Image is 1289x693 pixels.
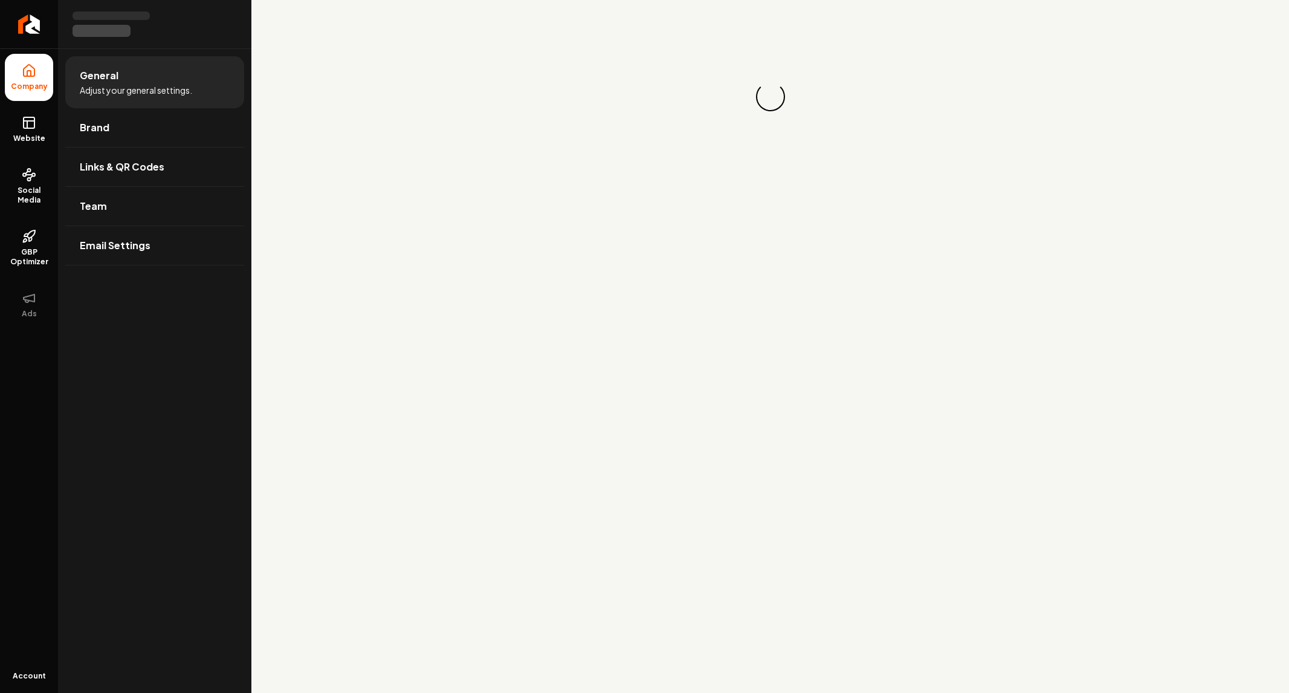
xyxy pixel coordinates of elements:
div: Loading [756,82,785,111]
span: Team [80,199,107,213]
a: GBP Optimizer [5,220,53,276]
span: Website [8,134,50,143]
span: Account [13,671,46,681]
a: Social Media [5,158,53,215]
span: GBP Optimizer [5,247,53,267]
a: Email Settings [65,226,244,265]
span: Ads [17,309,42,319]
span: Adjust your general settings. [80,84,192,96]
span: Social Media [5,186,53,205]
a: Links & QR Codes [65,148,244,186]
span: General [80,68,118,83]
span: Links & QR Codes [80,160,164,174]
a: Team [65,187,244,226]
button: Ads [5,281,53,328]
span: Brand [80,120,109,135]
img: Rebolt Logo [18,15,40,34]
a: Website [5,106,53,153]
a: Brand [65,108,244,147]
span: Email Settings [80,238,150,253]
span: Company [6,82,53,91]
